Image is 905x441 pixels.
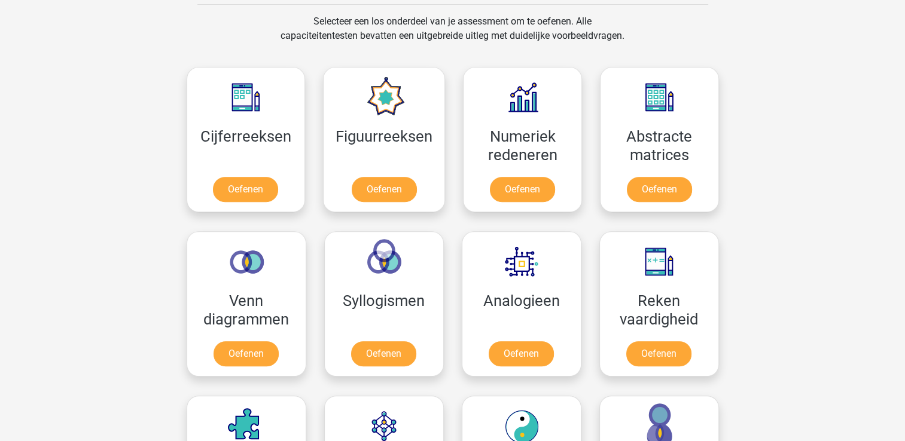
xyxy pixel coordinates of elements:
a: Oefenen [351,341,416,366]
a: Oefenen [214,341,279,366]
a: Oefenen [626,341,691,366]
a: Oefenen [352,177,417,202]
div: Selecteer een los onderdeel van je assessment om te oefenen. Alle capaciteitentesten bevatten een... [269,14,636,57]
a: Oefenen [213,177,278,202]
a: Oefenen [627,177,692,202]
a: Oefenen [490,177,555,202]
a: Oefenen [489,341,554,366]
